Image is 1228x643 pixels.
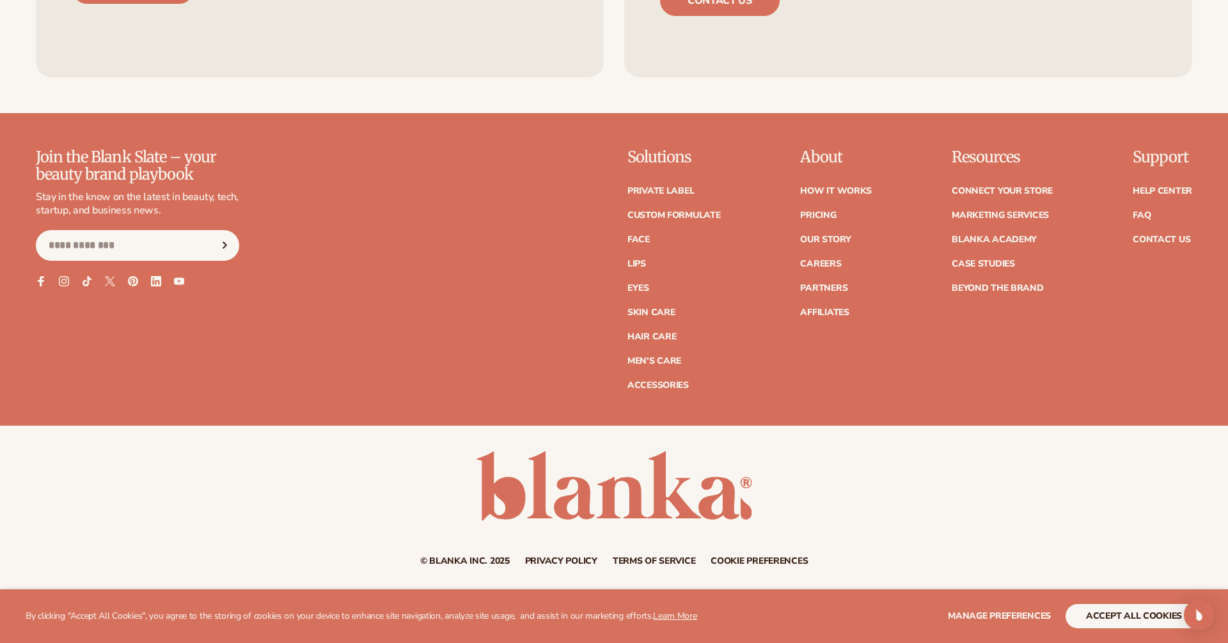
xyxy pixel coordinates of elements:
[800,308,849,317] a: Affiliates
[627,357,681,366] a: Men's Care
[800,260,841,268] a: Careers
[420,555,510,567] small: © Blanka Inc. 2025
[800,284,847,293] a: Partners
[627,308,675,317] a: Skin Care
[952,187,1053,196] a: Connect your store
[627,381,689,390] a: Accessories
[525,557,597,566] a: Privacy policy
[800,149,872,166] p: About
[36,149,239,183] p: Join the Blank Slate – your beauty brand playbook
[627,187,694,196] a: Private label
[800,211,836,220] a: Pricing
[1133,187,1192,196] a: Help Center
[800,187,872,196] a: How It Works
[26,611,697,622] p: By clicking "Accept All Cookies", you agree to the storing of cookies on your device to enhance s...
[952,260,1015,268] a: Case Studies
[627,211,721,220] a: Custom formulate
[1133,149,1192,166] p: Support
[627,332,676,341] a: Hair Care
[952,149,1053,166] p: Resources
[210,230,239,261] button: Subscribe
[711,557,808,566] a: Cookie preferences
[1066,604,1202,628] button: accept all cookies
[627,235,650,244] a: Face
[627,260,646,268] a: Lips
[653,610,697,622] a: Learn More
[948,604,1051,628] button: Manage preferences
[36,190,239,217] p: Stay in the know on the latest in beauty, tech, startup, and business news.
[1133,211,1151,220] a: FAQ
[952,211,1049,220] a: Marketing services
[1184,600,1215,630] div: Open Intercom Messenger
[952,235,1037,244] a: Blanka Academy
[627,284,649,293] a: Eyes
[613,557,696,566] a: Terms of service
[952,284,1044,293] a: Beyond the brand
[627,149,721,166] p: Solutions
[948,610,1051,622] span: Manage preferences
[800,235,851,244] a: Our Story
[1133,235,1190,244] a: Contact Us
